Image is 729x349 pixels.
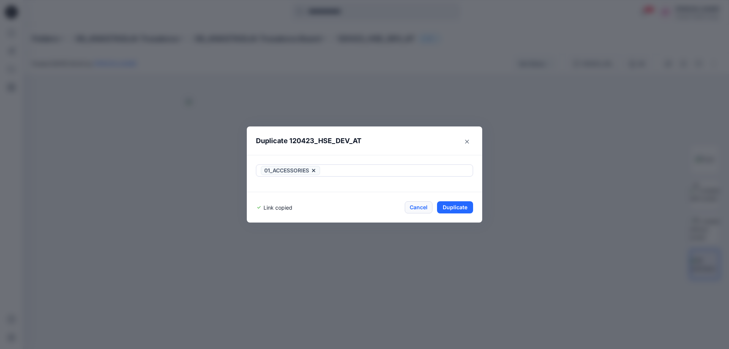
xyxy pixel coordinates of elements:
[256,136,361,146] p: Duplicate 120423_HSE_DEV_AT
[264,166,309,175] span: 01_ACCESSORIES
[437,201,473,213] button: Duplicate
[264,204,292,212] p: Link copied
[405,201,432,213] button: Cancel
[461,136,473,148] button: Close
